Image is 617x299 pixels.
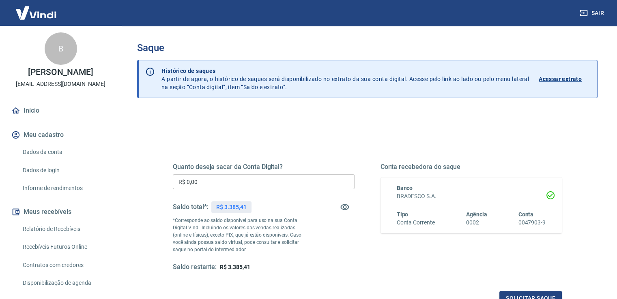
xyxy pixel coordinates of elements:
[220,264,250,270] span: R$ 3.385,41
[466,211,487,218] span: Agência
[19,239,112,255] a: Recebíveis Futuros Online
[173,217,309,253] p: *Corresponde ao saldo disponível para uso na sua Conta Digital Vindi. Incluindo os valores das ve...
[161,67,529,91] p: A partir de agora, o histórico de saques será disponibilizado no extrato da sua conta digital. Ac...
[397,218,435,227] h6: Conta Corrente
[173,203,208,211] h5: Saldo total*:
[578,6,607,21] button: Sair
[397,185,413,191] span: Banco
[19,162,112,179] a: Dados de login
[173,263,217,271] h5: Saldo restante:
[466,218,487,227] h6: 0002
[381,163,562,171] h5: Conta recebedora do saque
[397,192,546,201] h6: BRADESCO S.A.
[216,203,246,211] p: R$ 3.385,41
[518,211,533,218] span: Conta
[45,32,77,65] div: B
[19,144,112,160] a: Dados da conta
[28,68,93,77] p: [PERSON_NAME]
[173,163,355,171] h5: Quanto deseja sacar da Conta Digital?
[10,0,62,25] img: Vindi
[161,67,529,75] p: Histórico de saques
[19,257,112,273] a: Contratos com credores
[19,221,112,237] a: Relatório de Recebíveis
[19,180,112,196] a: Informe de rendimentos
[539,67,591,91] a: Acessar extrato
[137,42,598,53] h3: Saque
[10,126,112,144] button: Meu cadastro
[19,275,112,291] a: Disponibilização de agenda
[10,102,112,120] a: Início
[16,80,105,88] p: [EMAIL_ADDRESS][DOMAIN_NAME]
[518,218,546,227] h6: 0047903-9
[10,203,112,221] button: Meus recebíveis
[539,75,582,83] p: Acessar extrato
[397,211,408,218] span: Tipo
